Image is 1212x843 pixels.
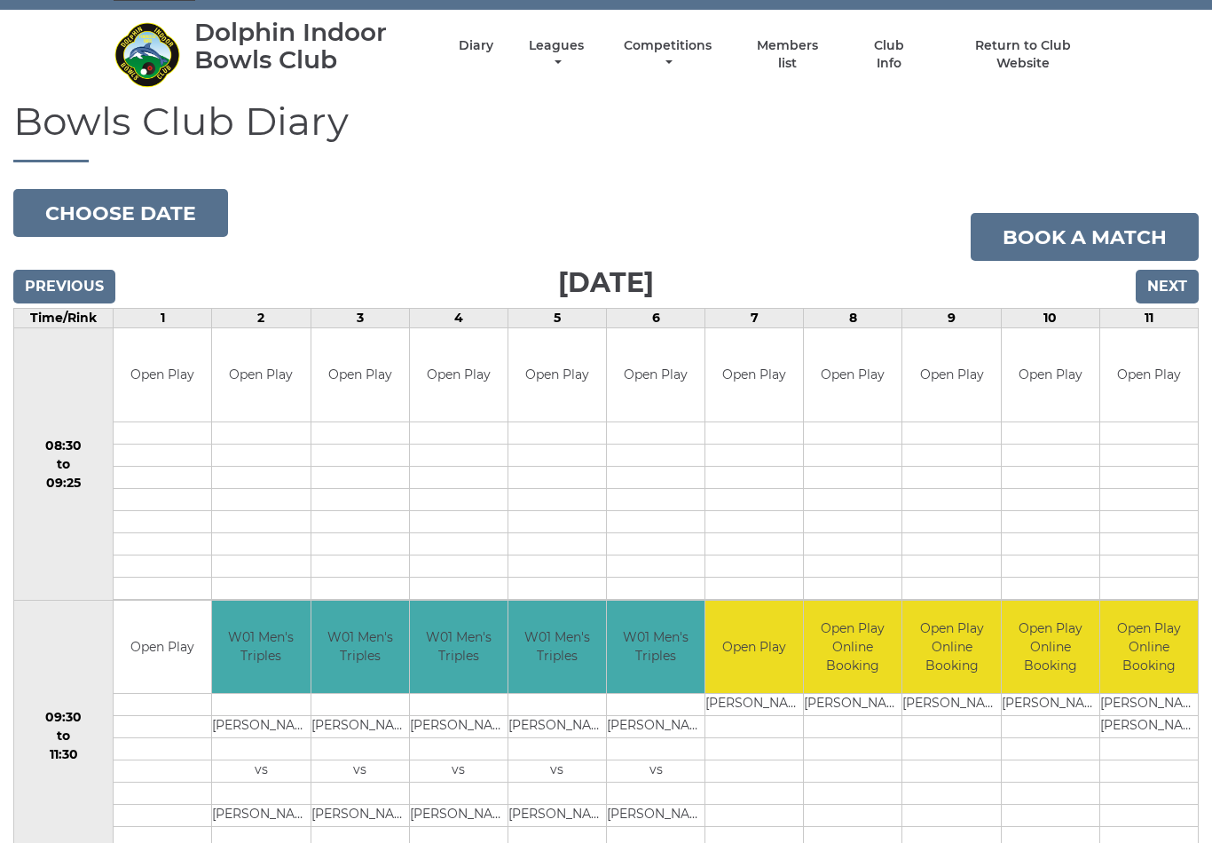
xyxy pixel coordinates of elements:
[902,309,1001,328] td: 9
[619,37,716,72] a: Competitions
[1001,309,1099,328] td: 10
[1002,694,1099,716] td: [PERSON_NAME]
[14,309,114,328] td: Time/Rink
[607,805,704,827] td: [PERSON_NAME]
[524,37,588,72] a: Leagues
[705,309,804,328] td: 7
[1002,601,1099,694] td: Open Play Online Booking
[410,328,508,421] td: Open Play
[410,760,508,783] td: vs
[971,213,1199,261] a: Book a match
[902,601,1000,694] td: Open Play Online Booking
[804,601,901,694] td: Open Play Online Booking
[311,716,409,738] td: [PERSON_NAME]
[1100,694,1198,716] td: [PERSON_NAME]
[508,805,606,827] td: [PERSON_NAME]
[860,37,917,72] a: Club Info
[1099,309,1198,328] td: 11
[212,716,310,738] td: [PERSON_NAME]
[948,37,1098,72] a: Return to Club Website
[705,328,803,421] td: Open Play
[13,270,115,303] input: Previous
[508,760,606,783] td: vs
[311,805,409,827] td: [PERSON_NAME]
[1136,270,1199,303] input: Next
[607,309,705,328] td: 6
[311,328,409,421] td: Open Play
[13,99,1199,162] h1: Bowls Club Diary
[13,189,228,237] button: Choose date
[804,328,901,421] td: Open Play
[114,309,212,328] td: 1
[459,37,493,54] a: Diary
[409,309,508,328] td: 4
[607,328,704,421] td: Open Play
[804,309,902,328] td: 8
[114,21,180,88] img: Dolphin Indoor Bowls Club
[804,694,901,716] td: [PERSON_NAME]
[1002,328,1099,421] td: Open Play
[508,328,606,421] td: Open Play
[1100,328,1198,421] td: Open Play
[607,760,704,783] td: vs
[311,760,409,783] td: vs
[114,328,211,421] td: Open Play
[14,328,114,601] td: 08:30 to 09:25
[212,328,310,421] td: Open Play
[212,805,310,827] td: [PERSON_NAME]
[410,601,508,694] td: W01 Men's Triples
[705,694,803,716] td: [PERSON_NAME]
[747,37,829,72] a: Members list
[705,601,803,694] td: Open Play
[194,19,428,74] div: Dolphin Indoor Bowls Club
[114,601,211,694] td: Open Play
[1100,601,1198,694] td: Open Play Online Booking
[902,328,1000,421] td: Open Play
[508,309,606,328] td: 5
[607,601,704,694] td: W01 Men's Triples
[410,716,508,738] td: [PERSON_NAME]
[1100,716,1198,738] td: [PERSON_NAME]
[311,309,409,328] td: 3
[607,716,704,738] td: [PERSON_NAME]
[508,716,606,738] td: [PERSON_NAME]
[410,805,508,827] td: [PERSON_NAME]
[311,601,409,694] td: W01 Men's Triples
[212,760,310,783] td: vs
[902,694,1000,716] td: [PERSON_NAME]
[212,309,311,328] td: 2
[212,601,310,694] td: W01 Men's Triples
[508,601,606,694] td: W01 Men's Triples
